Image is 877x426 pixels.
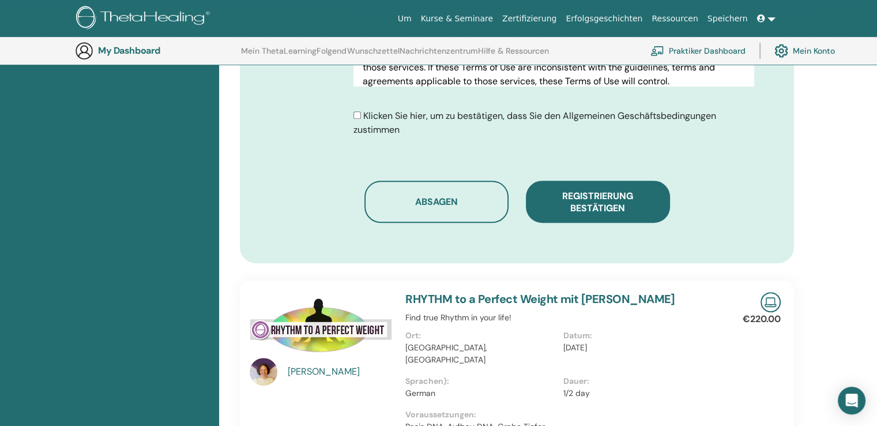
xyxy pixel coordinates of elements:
a: Erfolgsgeschichten [561,8,647,29]
a: Folgend [317,46,347,65]
span: Absagen [415,196,458,208]
img: cog.svg [774,41,788,61]
a: Um [393,8,416,29]
p: German [405,387,556,399]
a: Speichern [703,8,752,29]
p: €220.00 [743,312,781,326]
p: Sprachen): [405,375,556,387]
a: Zertifizierung [498,8,561,29]
p: [DATE] [563,342,714,354]
p: Datum: [563,330,714,342]
img: Live Online Seminar [761,292,781,312]
span: Klicken Sie hier, um zu bestätigen, dass Sie den Allgemeinen Geschäftsbedingungen zustimmen [353,110,716,136]
a: Mein ThetaLearning [241,46,317,65]
button: Absagen [364,181,509,223]
h3: My Dashboard [98,45,213,56]
a: Ressourcen [647,8,702,29]
p: 1/2 day [563,387,714,399]
p: Ort: [405,330,556,342]
a: [PERSON_NAME] [288,365,394,379]
p: Find true Rhythm in your life! [405,312,721,324]
a: Praktiker Dashboard [650,38,746,63]
p: Dauer: [563,375,714,387]
a: Kurse & Seminare [416,8,498,29]
a: Hilfe & Ressourcen [478,46,549,65]
button: Registrierung bestätigen [526,181,670,223]
img: generic-user-icon.jpg [75,42,93,60]
a: Mein Konto [774,38,835,63]
a: RHYTHM to a Perfect Weight mit [PERSON_NAME] [405,292,675,307]
span: Registrierung bestätigen [562,190,633,214]
img: logo.png [76,6,214,32]
p: Voraussetzungen: [405,409,721,421]
a: Nachrichtenzentrum [400,46,478,65]
img: RHYTHM to a Perfect Weight [250,292,392,361]
img: chalkboard-teacher.svg [650,46,664,56]
div: Open Intercom Messenger [838,387,865,414]
p: [GEOGRAPHIC_DATA], [GEOGRAPHIC_DATA] [405,342,556,366]
a: Wunschzettel [347,46,400,65]
img: default.jpg [250,358,277,386]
